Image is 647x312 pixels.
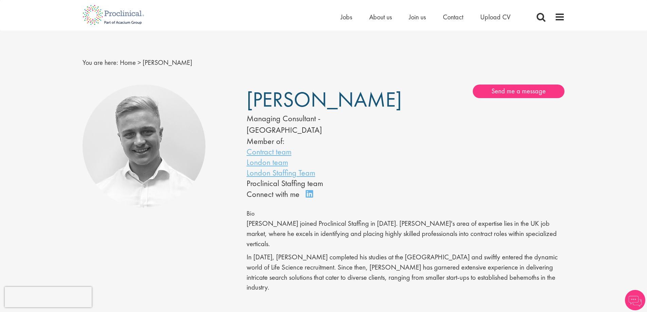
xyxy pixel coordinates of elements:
a: London Staffing Team [247,167,315,178]
li: Proclinical Staffing team [247,178,385,188]
p: In [DATE], [PERSON_NAME] completed his studies at the [GEOGRAPHIC_DATA] and swiftly entered the d... [247,252,565,293]
span: > [138,58,141,67]
span: [PERSON_NAME] [247,86,402,113]
a: Jobs [341,13,352,21]
a: breadcrumb link [120,58,136,67]
span: Bio [247,209,255,218]
div: Managing Consultant - [GEOGRAPHIC_DATA] [247,113,385,136]
a: Join us [409,13,426,21]
span: [PERSON_NAME] [143,58,192,67]
a: Contract team [247,146,291,157]
img: Joshua Bye [83,85,206,208]
iframe: reCAPTCHA [5,287,92,307]
a: About us [369,13,392,21]
label: Member of: [247,136,284,146]
p: [PERSON_NAME] joined Proclinical Staffing in [DATE]. [PERSON_NAME]'s area of expertise lies in th... [247,219,565,249]
img: Chatbot [625,290,645,310]
a: London team [247,157,288,167]
a: Send me a message [473,85,564,98]
a: Contact [443,13,463,21]
span: You are here: [83,58,118,67]
a: Upload CV [480,13,510,21]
